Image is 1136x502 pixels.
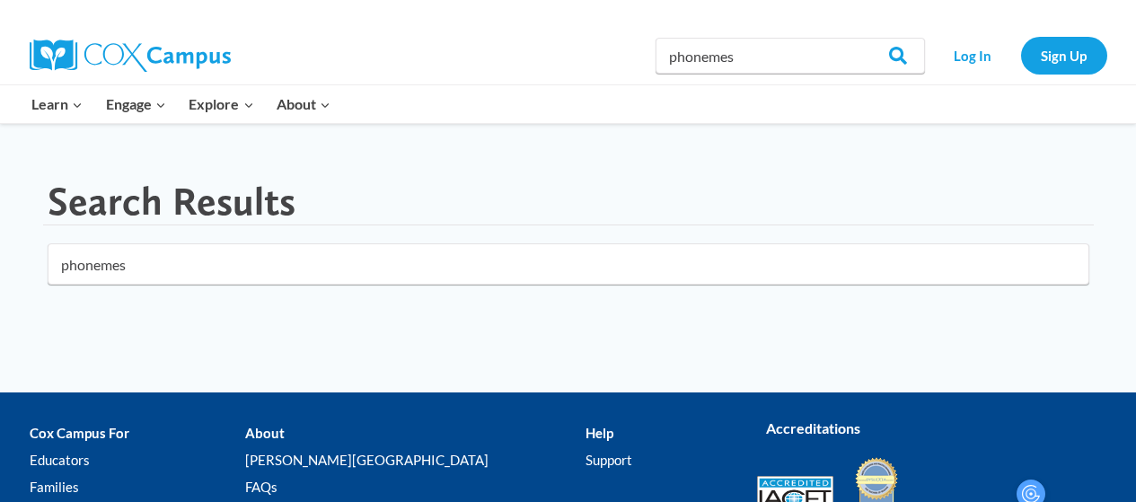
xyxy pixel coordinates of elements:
[106,92,166,116] span: Engage
[1021,37,1107,74] a: Sign Up
[934,37,1107,74] nav: Secondary Navigation
[189,92,253,116] span: Explore
[30,446,245,473] a: Educators
[277,92,330,116] span: About
[30,473,245,500] a: Families
[30,40,231,72] img: Cox Campus
[586,446,729,473] a: Support
[48,178,295,225] h1: Search Results
[656,38,925,74] input: Search Cox Campus
[245,446,586,473] a: [PERSON_NAME][GEOGRAPHIC_DATA]
[21,85,342,123] nav: Primary Navigation
[934,37,1012,74] a: Log In
[48,243,1089,285] input: Search for...
[766,419,860,436] strong: Accreditations
[31,92,83,116] span: Learn
[245,473,586,500] a: FAQs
